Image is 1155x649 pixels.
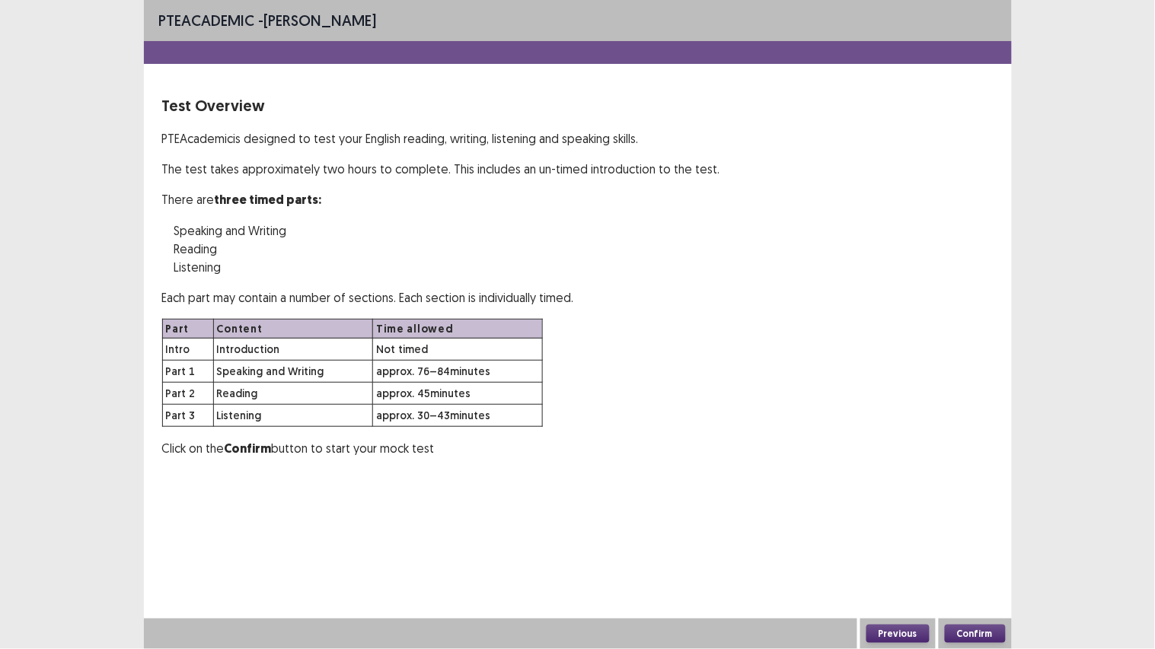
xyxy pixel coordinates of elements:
[174,240,994,258] p: Reading
[373,320,542,339] th: Time allowed
[162,320,213,339] th: Part
[225,441,272,457] strong: Confirm
[162,361,213,383] td: Part 1
[162,439,994,458] p: Click on the button to start your mock test
[373,339,542,361] td: Not timed
[174,221,994,240] p: Speaking and Writing
[213,405,373,427] td: Listening
[213,383,373,405] td: Reading
[373,405,542,427] td: approx. 30–43 minutes
[373,383,542,405] td: approx. 45 minutes
[159,11,255,30] span: PTE academic
[162,190,994,209] p: There are
[162,288,994,307] p: Each part may contain a number of sections. Each section is individually timed.
[213,361,373,383] td: Speaking and Writing
[162,339,213,361] td: Intro
[213,339,373,361] td: Introduction
[162,383,213,405] td: Part 2
[866,625,930,643] button: Previous
[162,94,994,117] p: Test Overview
[213,320,373,339] th: Content
[215,192,322,208] strong: three timed parts:
[159,9,377,32] p: - [PERSON_NAME]
[162,129,994,148] p: PTE Academic is designed to test your English reading, writing, listening and speaking skills.
[162,405,213,427] td: Part 3
[945,625,1006,643] button: Confirm
[373,361,542,383] td: approx. 76–84 minutes
[162,160,994,178] p: The test takes approximately two hours to complete. This includes an un-timed introduction to the...
[174,258,994,276] p: Listening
